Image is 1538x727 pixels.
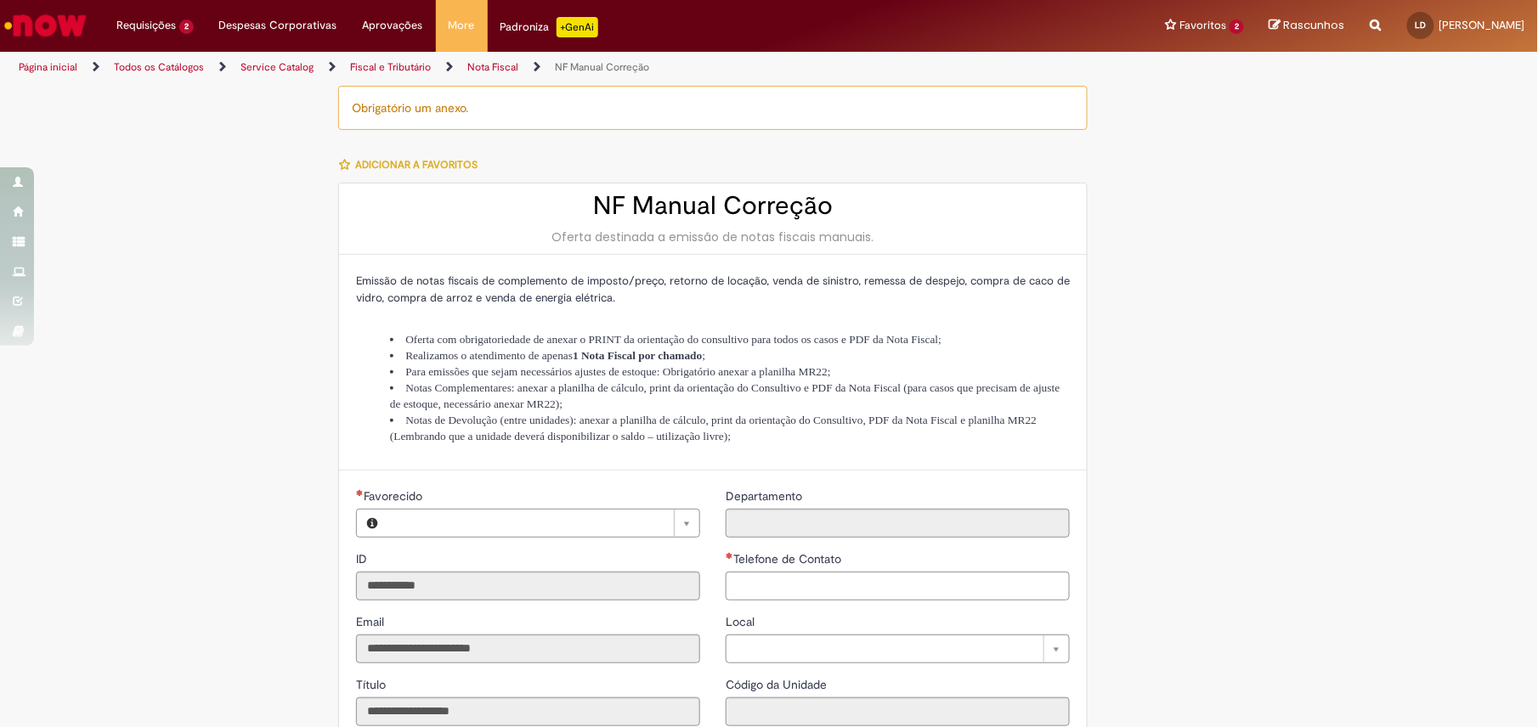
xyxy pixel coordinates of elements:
[726,634,1070,663] a: Limpar campo Local
[726,552,733,559] span: Necessários
[364,488,426,504] span: Necessários - Favorecido
[405,365,830,378] span: Para emissões que sejam necessários ajustes de estoque: Obrigatório anexar a planilha MR22;
[338,147,487,183] button: Adicionar a Favoritos
[726,488,806,504] span: Somente leitura - Departamento
[726,614,758,629] span: Local
[350,60,431,74] a: Fiscal e Tributário
[356,613,387,630] label: Somente leitura - Email
[1179,17,1226,34] span: Favoritos
[2,8,89,42] img: ServiceNow
[356,273,1070,305] span: Emissão de notas fiscais de complemento de imposto/preço, retorno de locação, venda de sinistro, ...
[356,677,389,692] span: Somente leitura - Título
[356,572,700,600] input: ID
[357,510,387,537] button: Favorecido, Visualizar este registro
[1416,20,1427,31] span: LD
[1439,18,1525,32] span: [PERSON_NAME]
[733,551,845,566] span: Telefone de Contato
[449,17,475,34] span: More
[356,614,387,629] span: Somente leitura - Email
[1284,17,1345,33] span: Rascunhos
[500,17,598,37] div: Padroniza
[557,17,598,37] p: +GenAi
[1230,20,1244,34] span: 2
[356,489,364,496] span: Necessários
[726,487,806,504] label: Somente leitura - Departamento
[356,634,700,663] input: Email
[555,60,649,74] a: NF Manual Correção
[726,697,1070,726] input: Código da Unidade
[390,414,1037,442] span: Notas de Devolução (entre unidades): anexar a planilha de cálculo, print da orientação do Consult...
[726,509,1070,538] input: Departamento
[219,17,337,34] span: Despesas Corporativas
[179,20,194,34] span: 2
[116,17,176,34] span: Requisições
[356,228,1070,245] div: Oferta destinada a emissão de notas fiscais manuais.
[726,572,1070,600] input: Telefone de Contato
[363,17,423,34] span: Aprovações
[356,676,389,693] label: Somente leitura - Título
[405,349,705,362] span: Realizamos o atendimento de apenas ;
[13,52,1013,83] ul: Trilhas de página
[356,192,1070,220] h2: NF Manual Correção
[19,60,77,74] a: Página inicial
[726,676,830,693] label: Somente leitura - Código da Unidade
[387,510,699,537] a: Limpar campo Favorecido
[405,333,941,346] span: Oferta com obrigatoriedade de anexar o PRINT da orientação do consultivo para todos os casos e PD...
[240,60,314,74] a: Service Catalog
[726,677,830,692] span: Somente leitura - Código da Unidade
[573,349,702,362] strong: 1 Nota Fiscal por chamado
[114,60,204,74] a: Todos os Catálogos
[356,550,370,567] label: Somente leitura - ID
[356,697,700,726] input: Título
[338,86,1088,130] div: Obrigatório um anexo.
[467,60,518,74] a: Nota Fiscal
[355,158,478,172] span: Adicionar a Favoritos
[356,551,370,566] span: Somente leitura - ID
[390,381,1060,410] span: Notas Complementares: anexar a planilha de cálculo, print da orientação do Consultivo e PDF da No...
[1269,18,1345,34] a: Rascunhos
